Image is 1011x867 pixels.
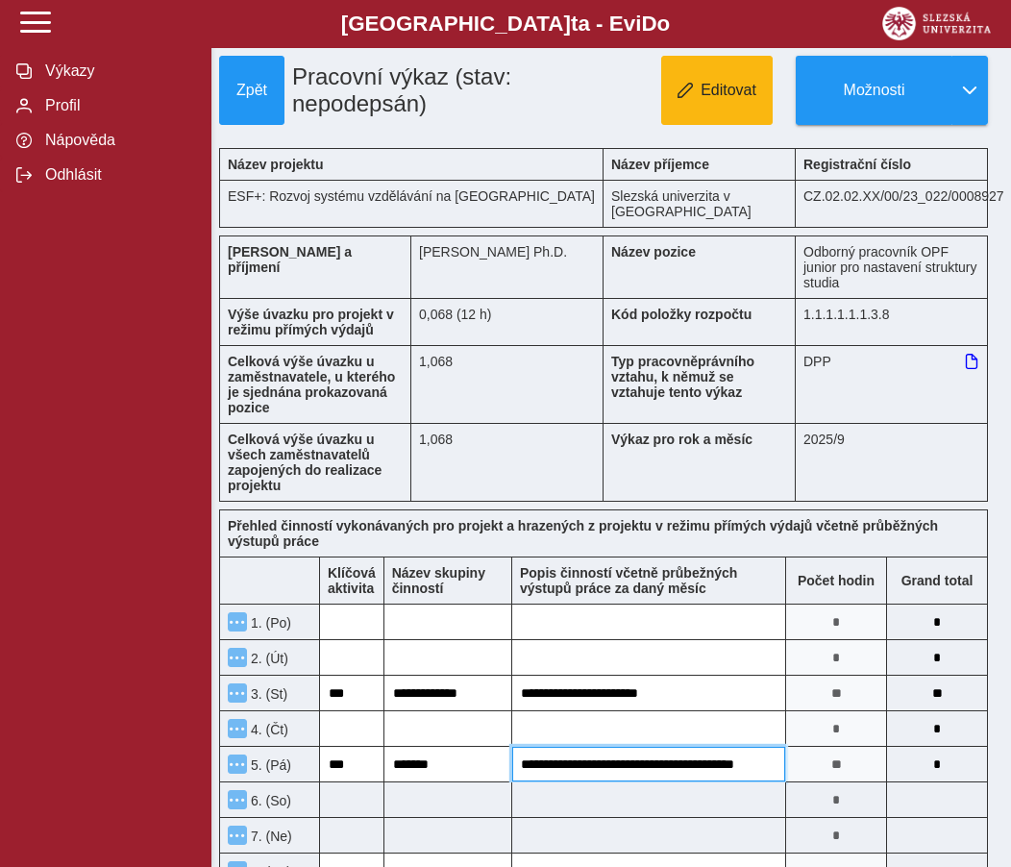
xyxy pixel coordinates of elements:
button: Zpět [219,56,284,125]
span: Profil [39,97,195,114]
span: 1. (Po) [247,615,291,631]
span: Výkazy [39,62,195,80]
span: Zpět [228,82,276,99]
button: Menu [228,790,247,809]
button: Menu [228,648,247,667]
button: Možnosti [796,56,951,125]
span: D [641,12,656,36]
div: DPP [796,345,988,423]
b: Název pozice [611,244,696,260]
span: Nápověda [39,132,195,149]
b: Kód položky rozpočtu [611,307,752,322]
span: t [571,12,578,36]
button: Menu [228,755,247,774]
b: Přehled činností vykonávaných pro projekt a hrazených z projektu v režimu přímých výdajů včetně p... [228,518,938,549]
button: Menu [228,612,247,632]
b: Popis činností včetně průbežných výstupů práce za daný měsíc [520,565,737,596]
span: 2. (Út) [247,651,288,666]
b: Celková výše úvazku u všech zaměstnavatelů zapojených do realizace projektu [228,432,382,493]
div: 1.1.1.1.1.1.3.8 [796,298,988,345]
button: Menu [228,826,247,845]
span: Možnosti [812,82,936,99]
b: Typ pracovněprávního vztahu, k němuž se vztahuje tento výkaz [611,354,754,400]
div: 1,068 [411,423,604,502]
div: CZ.02.02.XX/00/23_022/0008927 [796,180,988,228]
div: [PERSON_NAME] Ph.D. [411,235,604,298]
h1: Pracovní výkaz (stav: nepodepsán) [284,56,546,125]
span: 7. (Ne) [247,829,292,844]
b: Celková výše úvazku u zaměstnavatele, u kterého je sjednána prokazovaná pozice [228,354,395,415]
span: 5. (Pá) [247,757,291,773]
button: Editovat [661,56,773,125]
button: Menu [228,683,247,703]
b: Počet hodin [786,573,886,588]
b: Výše úvazku pro projekt v režimu přímých výdajů [228,307,394,337]
div: 0,544 h / den. 2,72 h / týden. [411,298,604,345]
span: Editovat [701,82,756,99]
span: 3. (St) [247,686,287,702]
span: Odhlásit [39,166,195,184]
b: Výkaz pro rok a měsíc [611,432,752,447]
b: [PERSON_NAME] a příjmení [228,244,352,275]
b: Klíčová aktivita [328,565,376,596]
button: Menu [228,719,247,738]
b: Registrační číslo [803,157,911,172]
b: [GEOGRAPHIC_DATA] a - Evi [58,12,953,37]
div: Odborný pracovník OPF junior pro nastavení struktury studia [796,235,988,298]
b: Suma za den přes všechny výkazy [887,573,987,588]
div: Slezská univerzita v [GEOGRAPHIC_DATA] [604,180,796,228]
div: 2025/9 [796,423,988,502]
span: o [657,12,671,36]
b: Název projektu [228,157,324,172]
img: logo_web_su.png [882,7,991,40]
div: ESF+: Rozvoj systému vzdělávání na [GEOGRAPHIC_DATA] [219,180,604,228]
span: 4. (Čt) [247,722,288,737]
div: 1,068 [411,345,604,423]
b: Název příjemce [611,157,709,172]
b: Název skupiny činností [392,565,485,596]
span: 6. (So) [247,793,291,808]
